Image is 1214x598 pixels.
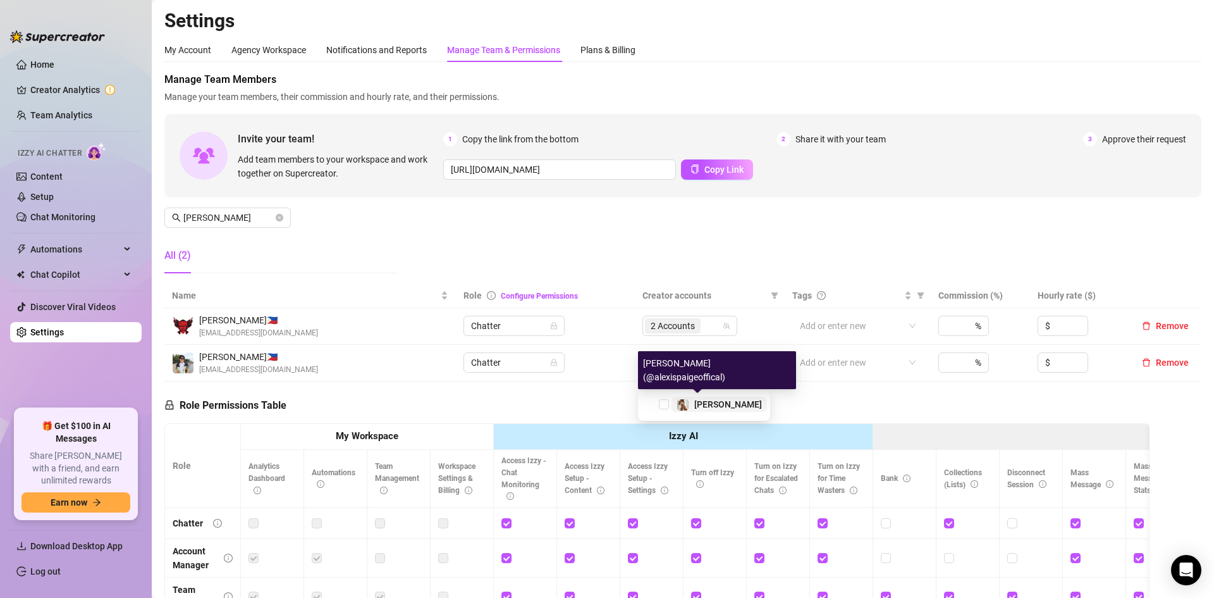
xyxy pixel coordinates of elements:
span: Access Izzy Setup - Settings [628,462,668,495]
span: info-circle [224,554,233,563]
div: Open Intercom Messenger [1171,555,1201,585]
a: Team Analytics [30,110,92,120]
span: Tags [792,289,812,302]
a: Discover Viral Videos [30,302,116,312]
input: Search members [183,211,273,225]
span: Share [PERSON_NAME] with a friend, and earn unlimited rewards [21,450,130,487]
h2: Settings [164,9,1201,33]
span: Creator accounts [642,289,766,302]
span: filter [917,292,924,299]
strong: Izzy AI [669,430,698,442]
span: Bank [881,474,910,483]
span: 2 Accounts [645,318,701,333]
span: download [16,541,27,551]
a: Setup [30,192,54,202]
a: Log out [30,566,61,576]
strong: My Workspace [336,430,398,442]
span: team [723,322,730,330]
th: Role [165,424,241,508]
th: Name [164,283,456,308]
button: Remove [1137,318,1194,333]
div: Agency Workspace [231,43,306,57]
img: Chat Copilot [16,270,25,279]
span: 1 [443,132,457,146]
span: Earn now [51,497,87,508]
span: info-circle [213,519,222,528]
span: delete [1142,358,1151,367]
th: Hourly rate ($) [1030,283,1129,308]
span: info-circle [661,487,668,494]
span: info-circle [779,487,787,494]
span: info-circle [380,487,388,494]
span: lock [164,400,175,410]
span: Add team members to your workspace and work together on Supercreator. [238,153,438,180]
button: Earn nowarrow-right [21,492,130,513]
span: filter [914,286,927,305]
img: AI Chatter [87,142,106,161]
span: info-circle [1106,480,1113,488]
h5: Role Permissions Table [164,398,286,413]
span: Workspace Settings & Billing [438,462,475,495]
span: Disconnect Session [1007,468,1046,489]
span: info-circle [1039,480,1046,488]
span: info-circle [465,487,472,494]
span: lock [550,359,558,366]
span: info-circle [317,480,324,488]
span: info-circle [254,487,261,494]
span: Role [463,290,482,301]
span: [PERSON_NAME] 🇵🇭 [199,313,318,327]
span: 2 [776,132,790,146]
button: Remove [1137,355,1194,370]
div: All (2) [164,248,191,263]
span: [PERSON_NAME] [694,399,762,409]
a: Content [30,171,63,182]
span: Turn on Izzy for Time Wasters [818,462,860,495]
span: info-circle [597,487,604,494]
span: arrow-right [92,498,101,507]
span: Access Izzy - Chat Monitoring [501,456,546,501]
div: [PERSON_NAME] (@alexispaigeoffical) [638,351,796,389]
div: Account Manager [173,544,214,572]
span: Automations [30,239,120,259]
button: close-circle [276,214,283,221]
div: Plans & Billing [580,43,635,57]
span: Chatter [471,316,557,335]
span: Remove [1156,358,1189,368]
span: filter [771,292,778,299]
span: Automations [312,468,355,489]
div: Notifications and Reports [326,43,427,57]
th: Commission (%) [931,283,1030,308]
span: info-circle [971,480,978,488]
a: Home [30,59,54,70]
span: Collections (Lists) [944,468,982,489]
span: info-circle [506,492,514,500]
span: lock [550,322,558,330]
span: info-circle [696,480,704,488]
span: 2 Accounts [651,319,695,333]
span: Download Desktop App [30,541,123,551]
img: Alexis [677,399,689,411]
span: Access Izzy Setup - Content [565,462,604,495]
a: Configure Permissions [501,292,578,301]
span: Manage Team Members [164,72,1201,87]
span: Analytics Dashboard [248,462,285,495]
span: Invite your team! [238,131,443,147]
span: Mass Message Stats [1134,462,1164,495]
span: Chat Copilot [30,265,120,285]
div: Manage Team & Permissions [447,43,560,57]
span: [EMAIL_ADDRESS][DOMAIN_NAME] [199,327,318,339]
img: logo-BBDzfeDw.svg [10,30,105,43]
span: info-circle [903,475,910,482]
span: Copy the link from the bottom [462,132,579,146]
span: Name [172,289,438,302]
span: search [172,213,181,222]
span: [EMAIL_ADDRESS][DOMAIN_NAME] [199,364,318,376]
button: Copy Link [681,159,753,180]
span: Team Management [375,462,419,495]
img: Vince Gimagan [173,352,193,373]
span: Mass Message [1070,468,1113,489]
span: Approve their request [1102,132,1186,146]
span: 3 [1083,132,1097,146]
span: filter [768,286,781,305]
